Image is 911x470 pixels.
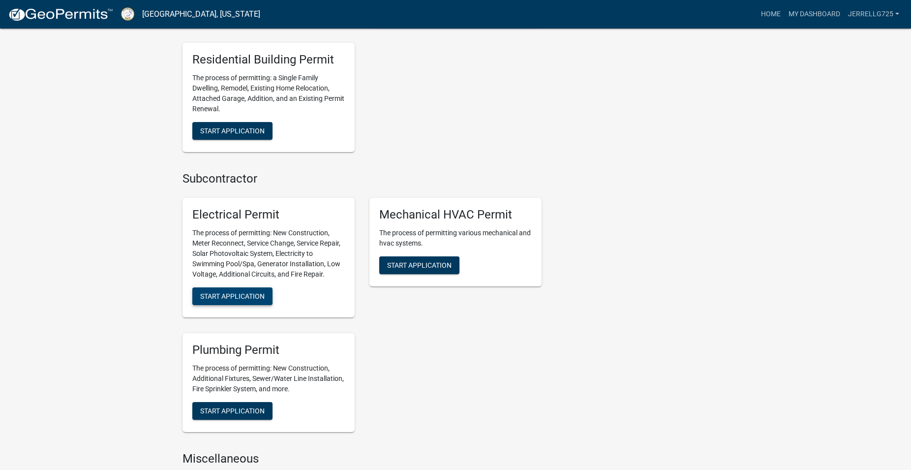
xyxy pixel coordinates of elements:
[182,452,542,466] h4: Miscellaneous
[379,256,459,274] button: Start Application
[121,7,134,21] img: Putnam County, Georgia
[192,208,345,222] h5: Electrical Permit
[142,6,260,23] a: [GEOGRAPHIC_DATA], [US_STATE]
[200,292,265,300] span: Start Application
[200,127,265,135] span: Start Application
[192,73,345,114] p: The process of permitting: a Single Family Dwelling, Remodel, Existing Home Relocation, Attached ...
[785,5,844,24] a: My Dashboard
[192,287,273,305] button: Start Application
[192,122,273,140] button: Start Application
[200,407,265,414] span: Start Application
[379,208,532,222] h5: Mechanical HVAC Permit
[192,343,345,357] h5: Plumbing Permit
[192,363,345,394] p: The process of permitting: New Construction, Additional Fixtures, Sewer/Water Line Installation, ...
[757,5,785,24] a: Home
[379,228,532,249] p: The process of permitting various mechanical and hvac systems.
[192,53,345,67] h5: Residential Building Permit
[192,228,345,280] p: The process of permitting: New Construction, Meter Reconnect, Service Change, Service Repair, Sol...
[844,5,903,24] a: jerrellg725
[182,172,542,186] h4: Subcontractor
[192,402,273,420] button: Start Application
[387,261,452,269] span: Start Application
